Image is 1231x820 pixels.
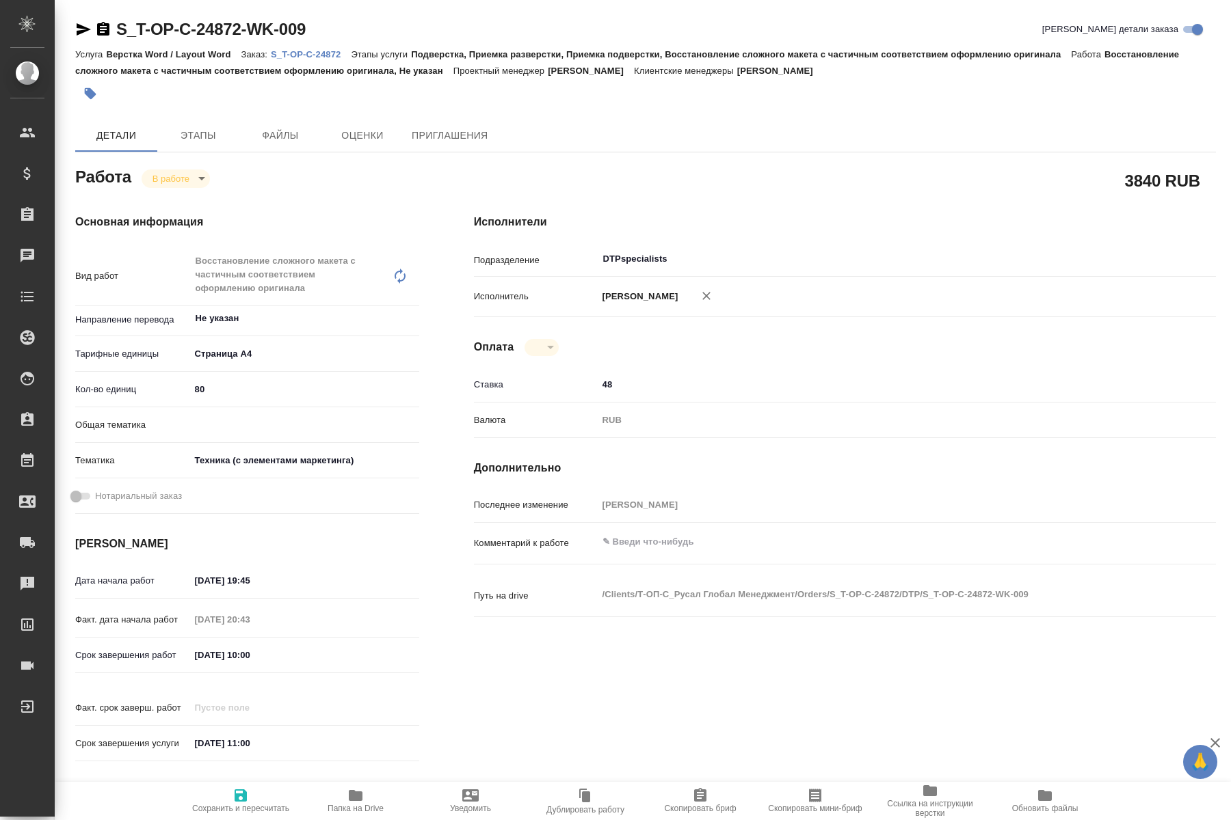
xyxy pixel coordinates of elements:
[634,66,737,76] p: Клиентские менеджеры
[474,413,598,427] p: Валюта
[450,804,491,813] span: Уведомить
[95,21,111,38] button: Скопировать ссылку
[1183,745,1217,779] button: 🙏
[248,127,313,144] span: Файлы
[75,163,131,188] h2: Работа
[598,290,678,303] p: [PERSON_NAME]
[142,169,210,188] div: В работе
[241,49,271,59] p: Заказ:
[298,782,413,820] button: Папка на Drive
[412,317,414,320] button: Open
[83,127,149,144] span: Детали
[75,49,106,59] p: Услуга
[881,799,979,818] span: Ссылка на инструкции верстки
[190,733,310,753] input: ✎ Введи что-нибудь
[271,49,351,59] p: S_T-OP-C-24872
[1071,49,1104,59] p: Работа
[190,571,310,590] input: ✎ Введи что-нибудь
[474,460,1216,476] h4: Дополнительно
[106,49,241,59] p: Верстка Word / Layout Word
[75,737,190,750] p: Срок завершения услуги
[598,374,1154,394] input: ✎ Введи что-нибудь
[75,536,419,552] h4: [PERSON_NAME]
[664,804,736,813] span: Скопировать бриф
[474,589,598,603] p: Путь на drive
[75,648,190,662] p: Срок завершения работ
[474,290,598,303] p: Исполнитель
[453,66,548,76] p: Проектный менеджер
[598,583,1154,606] textarea: /Clients/Т-ОП-С_Русал Глобал Менеджмент/Orders/S_T-OP-C-24872/DTP/S_T-OP-C-24872-WK-009
[474,339,514,355] h4: Оплата
[474,498,598,512] p: Последнее изменение
[412,127,488,144] span: Приглашения
[148,173,194,184] button: В работе
[474,378,598,392] p: Ставка
[643,782,758,820] button: Скопировать бриф
[190,379,419,399] input: ✎ Введи что-нибудь
[1042,23,1178,36] span: [PERSON_NAME] детали заказа
[190,449,419,472] div: Техника (с элементами маркетинга)
[546,805,624,815] span: Дублировать работу
[116,20,306,38] a: S_T-OP-C-24872-WK-009
[75,418,190,432] p: Общая тематика
[768,804,862,813] span: Скопировать мини-бриф
[474,214,1216,230] h4: Исполнители
[75,21,92,38] button: Скопировать ссылку для ЯМессенджера
[411,49,1071,59] p: Подверстка, Приемка разверстки, Приемка подверстки, Восстановление сложного макета с частичным со...
[1125,169,1200,192] h2: 3840 RUB
[75,454,190,467] p: Тематика
[691,281,722,311] button: Удалить исполнителя
[190,413,419,437] div: ​
[474,536,598,550] p: Комментарий к работе
[75,347,190,361] p: Тарифные единицы
[328,804,384,813] span: Папка на Drive
[758,782,873,820] button: Скопировать мини-бриф
[737,66,823,76] p: [PERSON_NAME]
[166,127,231,144] span: Этапы
[75,313,190,327] p: Направление перевода
[190,645,310,665] input: ✎ Введи что-нибудь
[598,495,1154,515] input: Пустое поле
[1012,804,1078,813] span: Обновить файлы
[192,804,289,813] span: Сохранить и пересчитать
[598,409,1154,432] div: RUB
[75,613,190,627] p: Факт. дата начала работ
[413,782,528,820] button: Уведомить
[330,127,395,144] span: Оценки
[75,383,190,396] p: Кол-во единиц
[190,342,419,366] div: Страница А4
[75,214,419,230] h4: Основная информация
[190,698,310,717] input: Пустое поле
[525,339,559,356] div: В работе
[1147,258,1150,260] button: Open
[351,49,411,59] p: Этапы услуги
[271,48,351,59] a: S_T-OP-C-24872
[190,610,310,629] input: Пустое поле
[95,489,182,503] span: Нотариальный заказ
[183,782,298,820] button: Сохранить и пересчитать
[988,782,1102,820] button: Обновить файлы
[873,782,988,820] button: Ссылка на инструкции верстки
[548,66,634,76] p: [PERSON_NAME]
[75,269,190,283] p: Вид работ
[75,701,190,715] p: Факт. срок заверш. работ
[474,254,598,267] p: Подразделение
[75,574,190,588] p: Дата начала работ
[528,782,643,820] button: Дублировать работу
[1189,748,1212,776] span: 🙏
[75,79,105,109] button: Добавить тэг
